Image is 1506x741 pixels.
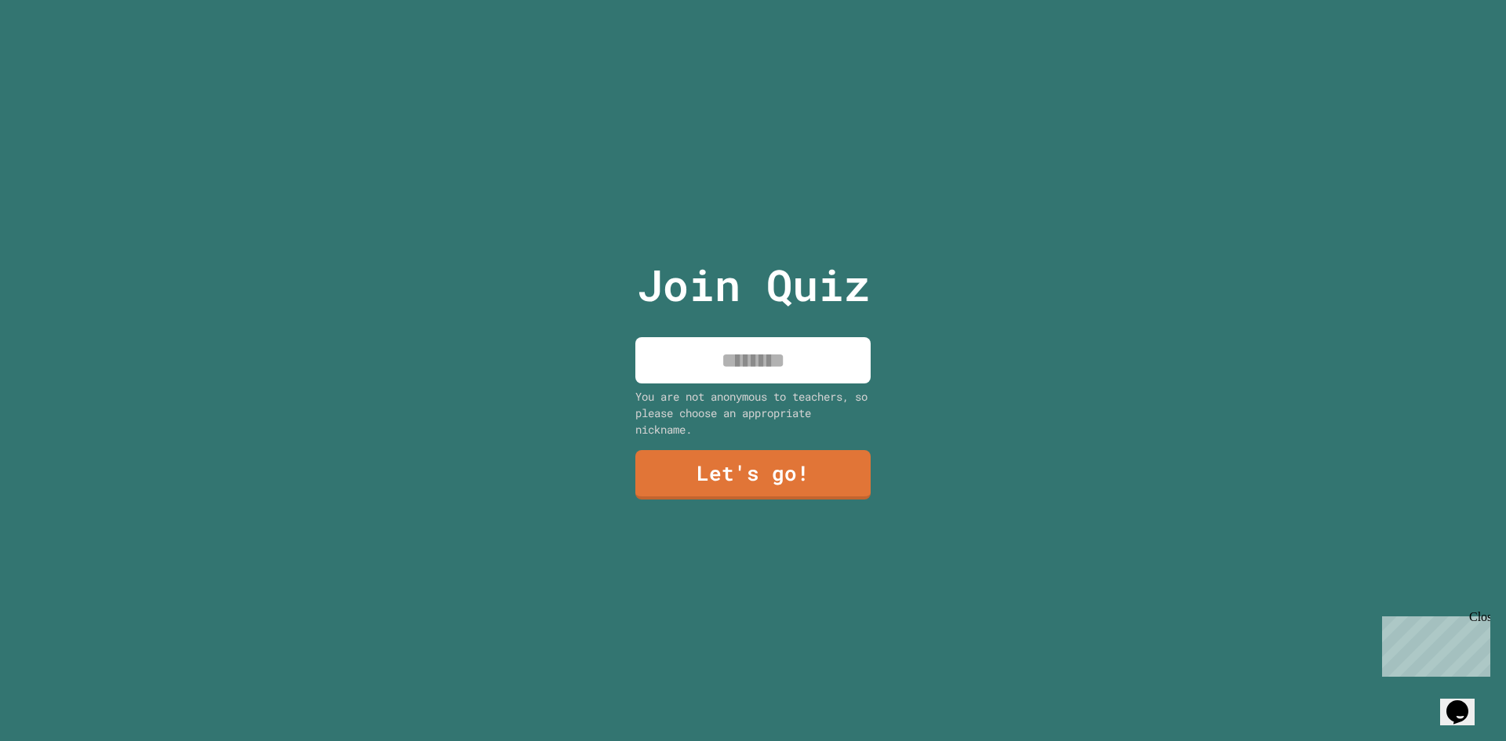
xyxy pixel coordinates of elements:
[635,388,871,438] div: You are not anonymous to teachers, so please choose an appropriate nickname.
[6,6,108,100] div: Chat with us now!Close
[637,252,870,318] p: Join Quiz
[635,450,871,499] a: Let's go!
[1440,678,1490,725] iframe: chat widget
[1376,610,1490,677] iframe: chat widget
